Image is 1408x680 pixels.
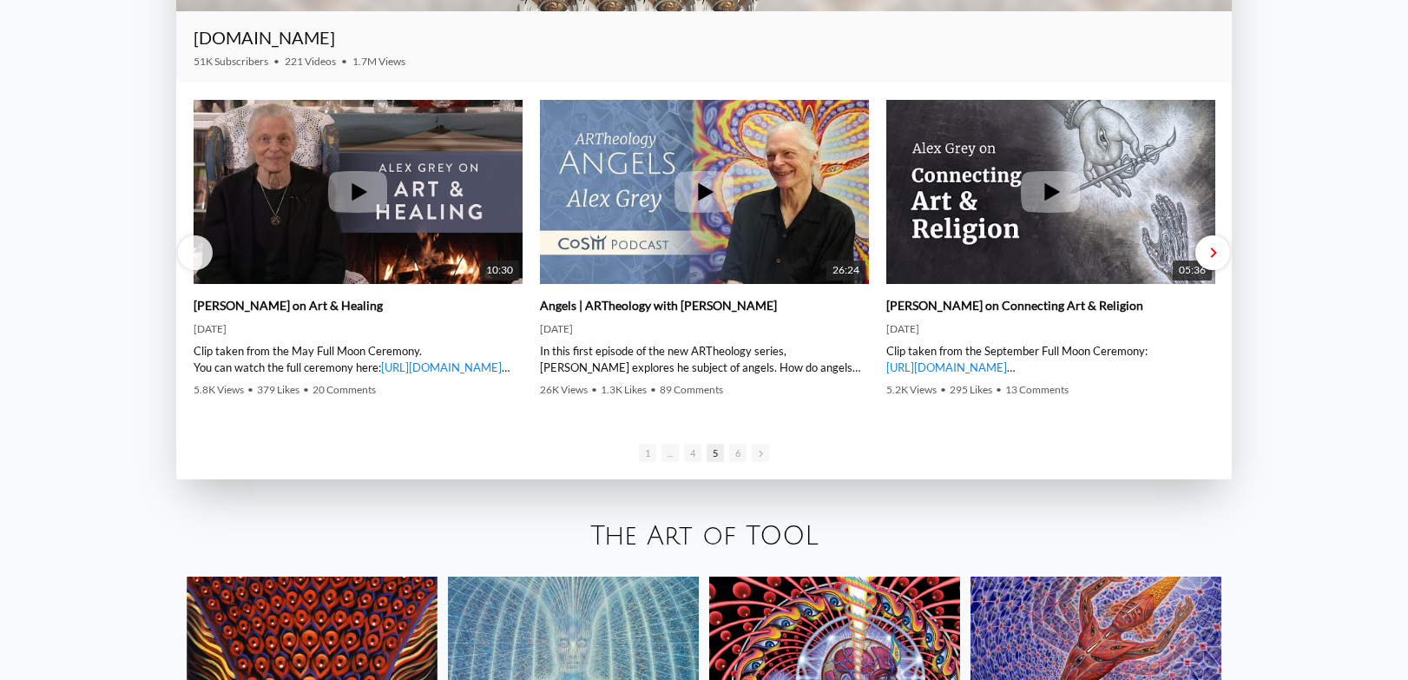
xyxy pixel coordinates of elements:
a: [PERSON_NAME] on Connecting Art & Religion [886,298,1143,314]
span: Go to next slide [752,444,769,462]
div: Clip taken from the September Full Moon Ceremony: | The CoSM Podcast | ► Apple Podcasts | (leave ... [886,343,1215,374]
span: 379 Likes [257,383,299,396]
div: [DATE] [886,322,1215,336]
div: Clip taken from the May Full Moon Ceremony. You can watch the full ceremony here: | Chapel of Sac... [194,343,523,374]
img: Angels | ARTheology with Alex Grey [540,69,869,315]
span: • [650,383,656,396]
span: • [341,55,347,68]
span: Go to slide 5 [707,444,724,462]
span: 221 Videos [285,55,336,68]
span: 89 Comments [660,383,723,396]
a: The Art of TOOL [590,522,819,551]
div: Next slide [1195,235,1230,270]
span: 05:36 [1173,261,1212,281]
div: Previous slide [178,235,213,270]
span: 1.7M Views [352,55,405,68]
span: Go to slide 4 [684,444,701,462]
span: Go to slide 1 [639,444,656,462]
a: Angels | ARTheology with [PERSON_NAME] [540,298,777,314]
span: 1.3K Likes [601,383,647,396]
div: [DATE] [194,322,523,336]
a: [PERSON_NAME] on Art & Healing [194,298,383,314]
span: 295 Likes [950,383,992,396]
a: Alex Grey on Connecting Art & Religion 05:36 [886,100,1215,285]
span: 26K Views [540,383,588,396]
span: 26:24 [826,261,865,281]
span: 51K Subscribers [194,55,268,68]
span: Go to slide 2 [661,444,679,462]
span: 13 Comments [1005,383,1069,396]
div: [DATE] [540,322,869,336]
a: [URL][DOMAIN_NAME] [886,360,1007,374]
span: • [940,383,946,396]
span: • [273,55,280,68]
span: • [247,383,253,396]
span: • [996,383,1002,396]
a: [DOMAIN_NAME] [194,27,335,48]
span: Go to slide 6 [729,444,747,462]
span: • [303,383,309,396]
a: Alex Grey on Art & Healing 10:30 [194,100,523,285]
span: 20 Comments [313,383,376,396]
iframe: Subscribe to CoSM.TV on YouTube [1113,34,1214,55]
span: 10:30 [480,261,519,281]
img: Alex Grey on Connecting Art & Religion [886,69,1215,315]
a: Angels | ARTheology with Alex Grey 26:24 [540,100,869,285]
a: [URL][DOMAIN_NAME] [381,360,502,374]
span: • [591,383,597,396]
div: In this first episode of the new ARTheology series, [PERSON_NAME] explores he subject of angels. ... [540,343,869,374]
span: 5.2K Views [886,383,937,396]
span: 5.8K Views [194,383,244,396]
img: Alex Grey on Art & Healing [194,69,523,315]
